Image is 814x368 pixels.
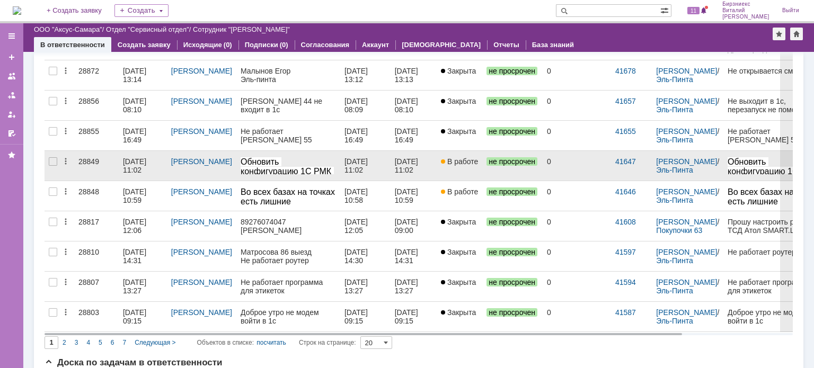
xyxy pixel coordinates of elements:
[74,241,119,271] a: 28810
[722,1,769,7] span: Бирзниекс
[656,67,717,75] a: [PERSON_NAME]
[656,248,717,256] a: [PERSON_NAME]
[74,121,119,150] a: 28855
[482,241,543,271] a: не просрочен
[514,16,517,24] div: 0
[34,25,106,33] div: /
[486,218,537,226] span: не просрочен
[344,218,370,235] div: [DATE] 12:05
[543,60,611,90] a: 0
[171,67,232,75] a: [PERSON_NAME]
[340,91,391,120] a: [DATE] 08:09
[119,181,167,211] a: [DATE] 10:59
[61,97,70,105] div: Действия
[615,67,636,75] a: 41678
[441,218,476,226] span: Закрыта
[152,129,252,143] div: Обновить конфигурацию 1С РМК на точках
[74,151,119,181] a: 28849
[171,127,232,136] a: [PERSON_NAME]
[482,302,543,331] a: не просрочен
[493,41,519,49] a: Отчеты
[106,25,189,33] a: Отдел "Сервисный отдел"
[656,248,719,265] div: /
[547,97,607,105] div: 0
[543,91,611,120] a: 0
[543,272,611,301] a: 0
[152,149,164,162] a: Галстьян Степан Александрович
[486,67,537,75] span: не просрочен
[152,185,252,194] div: Задача: 28989
[482,151,543,181] a: не просрочен
[615,308,636,317] a: 41587
[340,211,391,241] a: [DATE] 12:05
[18,15,84,25] div: Запланирована
[615,157,636,166] a: 41647
[437,211,482,241] a: Закрыта
[391,272,437,301] a: [DATE] 13:27
[656,286,693,295] a: Эль-Пинта
[656,127,717,136] a: [PERSON_NAME]
[123,127,148,144] div: [DATE] 16:49
[656,157,719,174] div: /
[245,85,251,91] div: не просрочен
[74,181,119,211] a: 28848
[171,248,232,256] a: [PERSON_NAME]
[245,221,251,226] div: не просрочен
[773,28,785,40] div: Добавить в избранное
[119,302,167,331] a: [DATE] 09:15
[437,272,482,301] a: Закрыта
[437,181,482,211] a: В работе
[722,14,769,20] span: [PERSON_NAME]
[340,181,391,211] a: [DATE] 10:58
[123,278,148,295] div: [DATE] 13:27
[441,97,476,105] span: Закрыта
[656,97,717,105] a: [PERSON_NAME]
[221,84,240,92] div: 27.02.2026
[656,256,693,265] a: Эль-Пинта
[437,91,482,120] a: Закрыта
[221,219,240,228] div: 19.09.2025
[344,248,370,265] div: [DATE] 14:30
[208,151,217,161] div: не просрочен
[656,317,693,325] a: Эль-Пинта
[344,187,370,204] div: [DATE] 10:58
[13,6,21,15] a: Перейти на домашнюю страницу
[119,121,167,150] a: [DATE] 16:49
[656,75,693,84] a: Эль-Пинта
[656,187,719,204] div: /
[656,157,717,166] a: [PERSON_NAME]
[687,7,700,14] span: 11
[208,83,217,93] div: не просрочен
[656,166,693,174] a: Эль-Пинта
[340,241,391,271] a: [DATE] 14:30
[171,157,232,166] a: [PERSON_NAME]
[301,41,350,49] a: Согласования
[78,218,114,226] div: 28817
[152,82,164,94] a: Галстьян Степан Александрович
[152,185,201,194] a: Задача: 28989
[171,218,232,226] a: [PERSON_NAME]
[395,127,420,144] div: [DATE] 16:49
[119,241,167,271] a: [DATE] 14:31
[61,308,70,317] div: Действия
[78,308,114,317] div: 28803
[61,248,70,256] div: Действия
[482,272,543,301] a: не просрочен
[437,241,482,271] a: Закрыта
[382,16,386,24] div: 0
[118,41,171,49] a: Создать заявку
[395,278,420,295] div: [DATE] 13:27
[61,157,70,166] div: Действия
[660,5,671,15] span: Расширенный поиск
[25,17,70,25] span: 89297930173
[25,17,70,25] span: 89377900391
[391,121,437,150] a: [DATE] 16:49
[441,67,476,75] span: Закрыта
[437,151,482,181] a: В работе
[123,97,148,114] div: [DATE] 08:10
[78,67,114,75] div: 28872
[532,41,574,49] a: База знаний
[615,187,636,196] a: 41646
[61,187,70,196] div: Действия
[280,41,288,49] div: (0)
